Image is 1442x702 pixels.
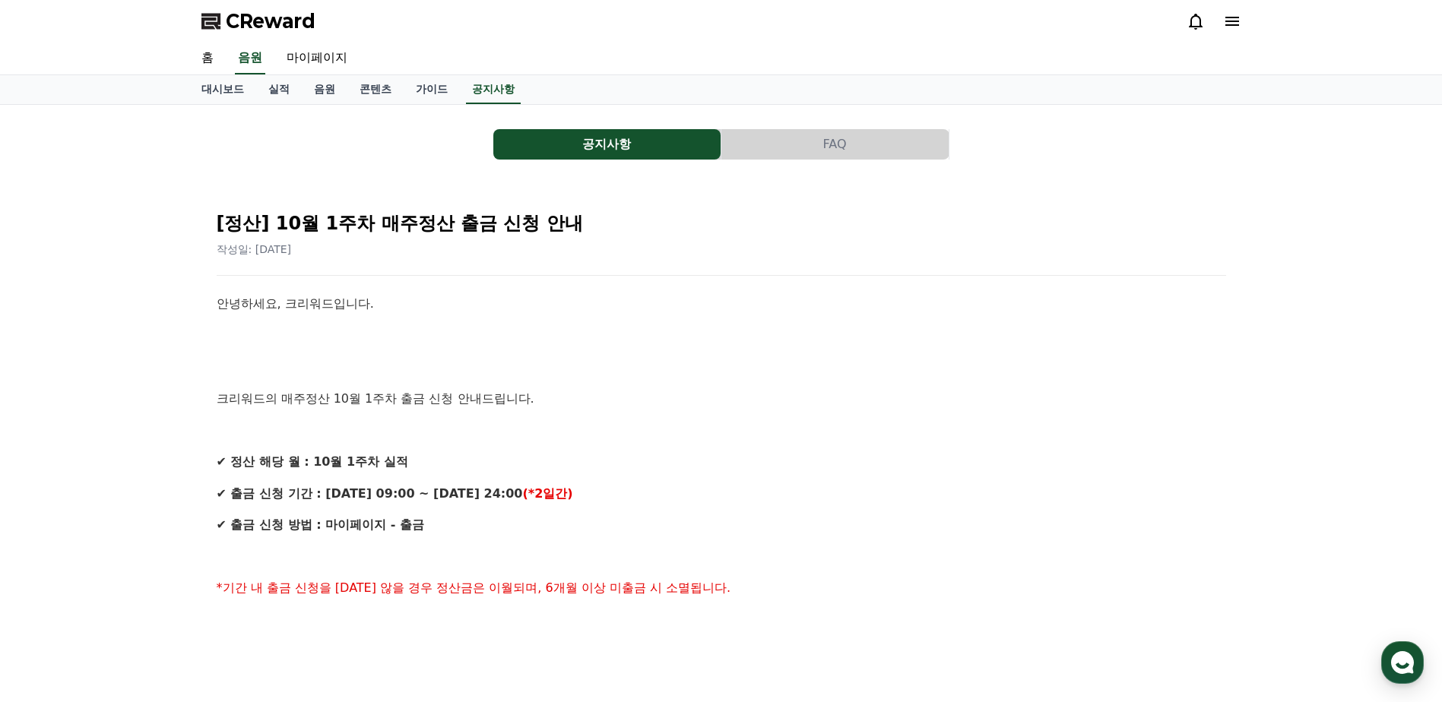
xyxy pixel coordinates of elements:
[108,56,193,74] button: 운영시간 보기
[217,454,408,469] strong: ✔ 정산 해당 월 : 10월 1주차 실적
[78,394,278,424] div: 안녕하세요 [DATE] 승인신청했는데 아직 결과가 안나와서요
[154,174,167,188] img: point_right
[44,120,257,135] div: [크리워드] 채널이 승인되었습니다.
[217,211,1226,236] h2: [정산] 10월 1주차 매주정산 출금 신청 안내
[274,43,360,74] a: 마이페이지
[466,75,521,104] a: 공지사항
[44,249,257,295] div: 📌가이드라인 미준수 시 서비스 이용에 제한이 있을 수 있습니다. (저작권·어뷰징 콘텐츠 등)
[217,580,731,595] span: *기간 내 출금 신청을 [DATE] 않을 경우 정산금은 이월되며, 6개월 이상 미출금 시 소멸됩니다.
[114,58,176,72] span: 운영시간 보기
[201,9,315,33] a: CReward
[44,135,257,166] div: 이용 가이드를 반드시 확인 후 이용 부탁드립니다 :)
[189,43,226,74] a: 홈
[44,211,257,226] div: 자주 묻는 질문
[522,486,572,501] strong: (*2일간)
[189,75,256,104] a: 대시보드
[235,43,265,74] a: 음원
[217,389,1226,409] p: 크리워드의 매주정산 10월 1주차 출금 신청 안내드립니다.
[256,75,302,104] a: 실적
[217,486,523,501] strong: ✔ 출금 신청 기간 : [DATE] 09:00 ~ [DATE] 24:00
[226,9,315,33] span: CReward
[217,243,292,255] span: 작성일: [DATE]
[44,189,170,203] a: [URL][DOMAIN_NAME]
[83,8,140,25] div: Creward
[217,517,424,532] strong: ✔ 출금 신청 방법 : 마이페이지 - 출금
[120,212,134,226] img: point_right
[83,25,210,37] div: 몇 분 내 답변 받으실 수 있어요
[44,227,170,241] a: [URL][DOMAIN_NAME]
[347,75,404,104] a: 콘텐츠
[217,294,1226,314] p: 안녕하세요, 크리워드입니다.
[404,75,460,104] a: 가이드
[721,129,949,160] button: FAQ
[493,129,721,160] button: 공지사항
[44,173,257,188] div: 크리워드 이용 가이드
[302,75,347,104] a: 음원
[44,302,257,333] div: *크리워드 앱 설치 시 실시간 실적 알림을 받으실 수 있어요!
